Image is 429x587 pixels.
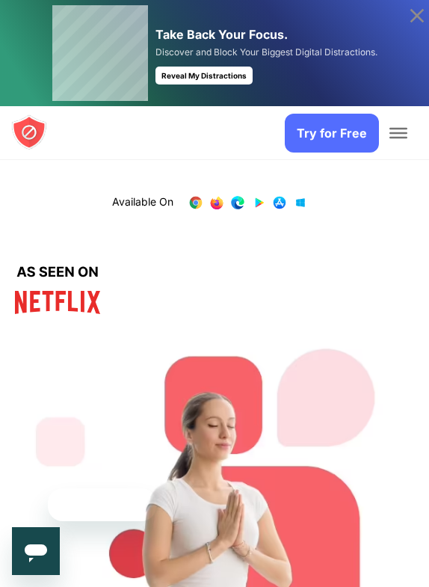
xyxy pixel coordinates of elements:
a: Take Back Your Focus. Discover and Block Your Biggest Digital Distractions. Reveal My Distractions [11,5,418,101]
text: Available On [112,195,173,210]
span: Take Back Your Focus. [155,27,288,42]
div: Reveal My Distractions [155,67,253,84]
iframe: Message from company [48,488,156,521]
iframe: Button to launch messaging window [12,527,60,575]
a: Try for Free [285,114,379,153]
img: blocksite logo [11,114,47,150]
button: Toggle Menu [389,128,407,138]
a: blocksite logo [11,114,47,153]
span: Discover and Block Your Biggest Digital Distractions. [155,46,377,58]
